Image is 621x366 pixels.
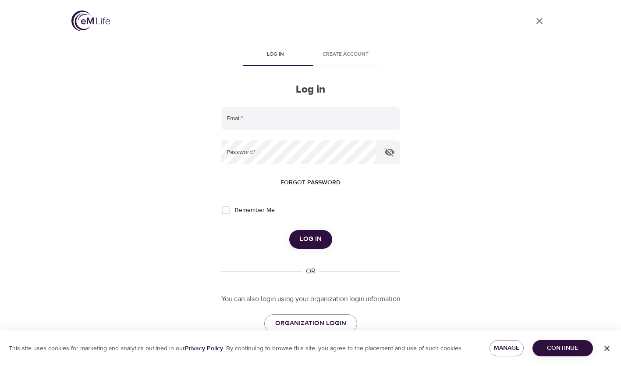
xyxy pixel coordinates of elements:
[221,294,400,304] p: You can also login using your organization login information
[221,83,400,96] h2: Log in
[300,233,322,245] span: Log in
[280,177,341,188] span: Forgot password
[71,11,110,31] img: logo
[539,343,586,354] span: Continue
[235,206,275,215] span: Remember Me
[302,266,319,276] div: OR
[532,340,593,356] button: Continue
[277,175,344,191] button: Forgot password
[529,11,550,32] a: close
[289,230,332,248] button: Log in
[221,45,400,66] div: disabled tabs example
[275,318,346,329] span: ORGANIZATION LOGIN
[246,50,305,59] span: Log in
[264,314,357,333] a: ORGANIZATION LOGIN
[497,343,517,354] span: Manage
[185,344,223,352] a: Privacy Policy
[490,340,524,356] button: Manage
[316,50,376,59] span: Create account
